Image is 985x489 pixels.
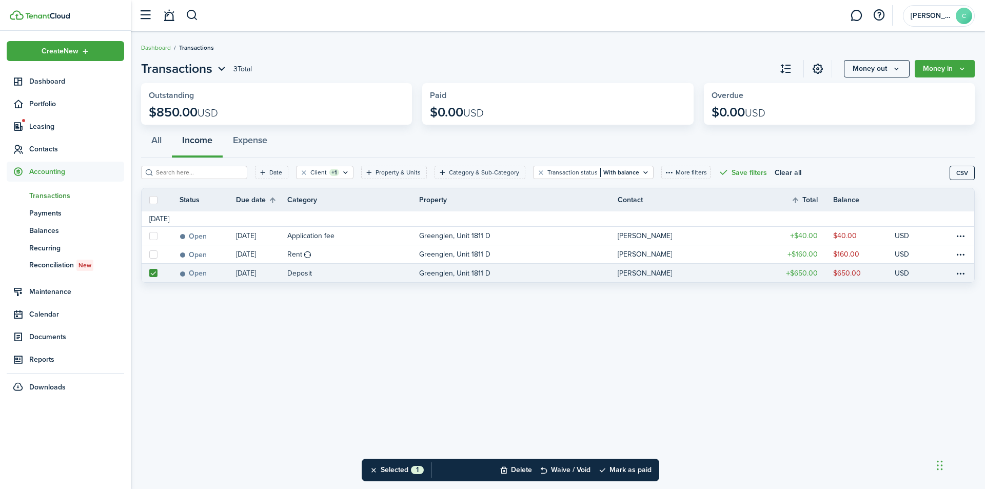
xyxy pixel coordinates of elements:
th: Sort [236,194,287,206]
button: Mark as paid [598,459,652,481]
avatar-text: C [956,8,972,24]
div: Drag [937,450,943,481]
p: [DATE] [236,249,256,260]
span: Calendar [29,309,124,320]
button: Open menu [844,60,910,77]
span: Downloads [29,382,66,393]
widget-stats-title: Paid [430,91,685,100]
table-profile-info-text: [PERSON_NAME] [618,250,672,259]
a: Open [180,227,236,245]
a: Recurring [7,239,124,257]
button: All [141,127,172,158]
a: Payments [7,204,124,222]
button: Open menu [141,60,228,78]
span: Payments [29,208,124,219]
table-info-title: Rent [287,249,302,260]
a: Reports [7,349,124,369]
span: Balances [29,225,124,236]
table-amount-description: $40.00 [833,230,857,241]
div: Chat Widget [934,440,985,489]
filter-tag-value: With balance [600,168,639,177]
span: Create New [42,48,78,55]
a: [DATE] [236,264,287,282]
filter-tag: Open filter [296,166,353,179]
button: CSV [950,166,975,180]
th: Category [287,194,419,205]
th: Property [419,194,617,205]
table-amount-title: $650.00 [786,268,818,279]
span: USD [463,105,484,121]
span: Transactions [141,60,212,78]
a: Greenglen, Unit 1811 D [419,227,617,245]
button: Open menu [915,60,975,77]
button: Open sidebar [135,6,155,25]
table-profile-info-text: [PERSON_NAME] [618,269,672,278]
p: USD [895,230,909,241]
button: Money out [844,60,910,77]
button: Open resource center [870,7,888,24]
table-amount-title: $160.00 [787,249,818,260]
table-profile-info-text: [PERSON_NAME] [618,232,672,240]
button: Clear filter [537,168,545,177]
span: Portfolio [29,99,124,109]
a: Deposit [287,264,419,282]
p: Greenglen, Unit 1811 D [419,268,490,279]
span: Transactions [29,190,124,201]
span: USD [745,105,765,121]
a: $160.00 [833,245,895,263]
widget-stats-title: Outstanding [149,91,404,100]
button: Open menu [7,41,124,61]
a: Greenglen, Unit 1811 D [419,264,617,282]
button: Clear all [775,166,801,179]
a: USD [895,264,923,282]
p: USD [895,249,909,260]
filter-tag: Open filter [255,166,288,179]
a: Balances [7,222,124,239]
filter-tag: Open filter [361,166,427,179]
a: $40.00 [772,227,833,245]
a: Transactions [7,187,124,204]
a: Application fee [287,227,419,245]
table-info-title: Deposit [287,268,312,279]
filter-tag-label: Client [310,168,327,177]
a: [PERSON_NAME] [618,245,772,263]
a: Dashboard [141,43,171,52]
span: New [78,261,91,270]
a: Notifications [159,3,179,29]
span: Leasing [29,121,124,132]
a: Messaging [846,3,866,29]
a: $160.00 [772,245,833,263]
a: [DATE] [236,245,287,263]
a: Greenglen, Unit 1811 D [419,245,617,263]
a: $650.00 [772,264,833,282]
status: Open [180,232,207,241]
a: Open [180,245,236,263]
table-amount-description: $650.00 [833,268,861,279]
span: Contacts [29,144,124,154]
p: [DATE] [236,268,256,279]
td: [DATE] [142,213,177,224]
span: Reconciliation [29,260,124,271]
a: Dashboard [7,71,124,91]
status: Open [180,269,207,278]
a: Rent [287,245,419,263]
p: Greenglen, Unit 1811 D [419,249,490,260]
span: 1 [411,466,424,474]
span: Accounting [29,166,124,177]
filter-tag-label: Property & Units [376,168,421,177]
button: Waive / Void [540,459,590,481]
span: Maintenance [29,286,124,297]
a: [DATE] [236,227,287,245]
p: Greenglen, Unit 1811 D [419,230,490,241]
span: Documents [29,331,124,342]
p: $0.00 [430,105,484,120]
a: USD [895,245,923,263]
span: Cindy [911,12,952,19]
status: Open [180,251,207,259]
th: Sort [791,194,833,206]
th: Status [180,194,236,205]
filter-tag-label: Category & Sub-Category [449,168,519,177]
span: Recurring [29,243,124,253]
filter-tag-label: Transaction status [547,168,598,177]
filter-tag-label: Date [269,168,282,177]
